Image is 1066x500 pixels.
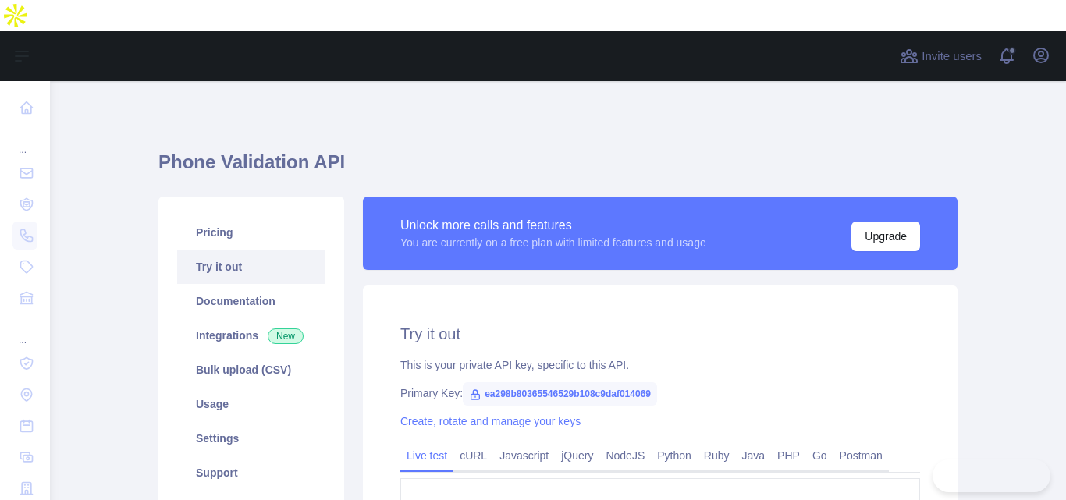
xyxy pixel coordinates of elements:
[599,443,651,468] a: NodeJS
[851,222,920,251] button: Upgrade
[400,385,920,401] div: Primary Key:
[400,415,581,427] a: Create, rotate and manage your keys
[736,443,772,468] a: Java
[177,318,325,353] a: Integrations New
[698,443,736,468] a: Ruby
[833,443,889,468] a: Postman
[771,443,806,468] a: PHP
[933,459,1050,492] iframe: Toggle Customer Support
[651,443,698,468] a: Python
[177,284,325,318] a: Documentation
[400,357,920,373] div: This is your private API key, specific to this API.
[555,443,599,468] a: jQuery
[12,125,37,156] div: ...
[463,382,657,406] span: ea298b80365546529b108c9daf014069
[177,353,325,387] a: Bulk upload (CSV)
[177,456,325,490] a: Support
[400,235,706,250] div: You are currently on a free plan with limited features and usage
[897,44,985,69] button: Invite users
[806,443,833,468] a: Go
[493,443,555,468] a: Javascript
[400,216,706,235] div: Unlock more calls and features
[922,48,982,66] span: Invite users
[268,328,304,344] span: New
[177,250,325,284] a: Try it out
[177,215,325,250] a: Pricing
[400,443,453,468] a: Live test
[453,443,493,468] a: cURL
[177,387,325,421] a: Usage
[158,150,958,187] h1: Phone Validation API
[177,421,325,456] a: Settings
[12,315,37,346] div: ...
[400,323,920,345] h2: Try it out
